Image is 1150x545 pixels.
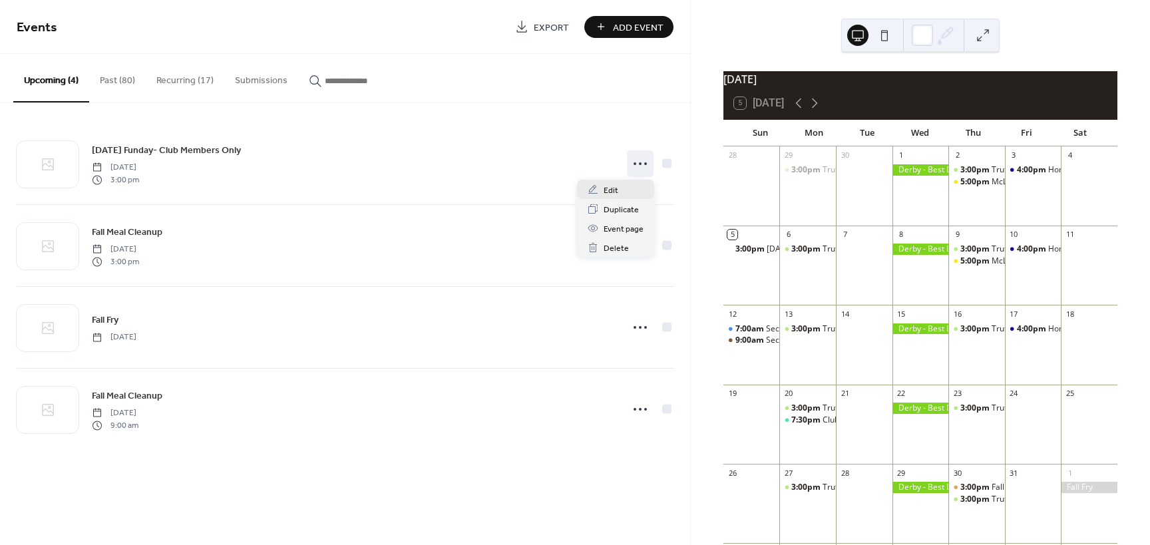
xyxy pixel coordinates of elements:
div: HomeSchool Trap League [1048,323,1144,335]
div: 3 [1009,150,1019,160]
span: 3:00pm [791,244,823,255]
div: Derby - Best Day (Actual Days Vary) [892,323,949,335]
div: Derby - Best Day (Actual Days Vary) [892,244,949,255]
div: 19 [727,389,737,399]
div: 1 [896,150,906,160]
div: Truth Academy Youth League [992,164,1101,176]
span: 7:30pm [791,415,823,426]
div: 4 [1065,150,1075,160]
div: 31 [1009,468,1019,478]
div: 8 [896,230,906,240]
span: 3:00pm [735,244,767,255]
div: 7 [840,230,850,240]
span: 9:00 am [92,419,138,431]
span: [DATE] [92,244,139,256]
div: 29 [896,468,906,478]
div: Truth Academy Youth League [823,403,932,414]
span: 3:00pm [960,164,992,176]
div: Club Member Meeting [779,415,836,426]
a: Export [505,16,579,38]
span: Fall Fry [92,313,118,327]
span: Export [534,21,569,35]
span: 3:00pm [960,494,992,505]
div: 28 [727,150,737,160]
button: Upcoming (4) [13,54,89,102]
span: 3:00pm [960,244,992,255]
div: 2 [952,150,962,160]
div: McLean County 4H [948,176,1005,188]
div: 25 [1065,389,1075,399]
span: 7:00am [735,323,766,335]
div: Truth Academy Youth League [948,494,1005,505]
button: Submissions [224,54,298,101]
div: Fri [1000,120,1054,146]
div: 10 [1009,230,1019,240]
div: HomeSchool Trap League [1005,323,1061,335]
span: Duplicate [604,203,639,217]
div: HomeSchool Trap League [1048,244,1144,255]
div: [DATE] [723,71,1117,87]
div: Truth Academy Youth League [779,482,836,493]
div: 18 [1065,309,1075,319]
div: 26 [727,468,737,478]
span: 5:00pm [960,176,992,188]
div: Truth Academy Youth League [779,403,836,414]
span: 3:00pm [960,403,992,414]
div: Truth Academy Youth League [779,244,836,255]
span: Fall Meal Cleanup [92,389,162,403]
div: 15 [896,309,906,319]
div: Mon [787,120,841,146]
div: 21 [840,389,850,399]
span: 3:00 pm [92,256,139,268]
div: 9 [952,230,962,240]
div: HomeSchool Trap League [1048,164,1144,176]
div: Derby - Best Day (Actual Days Vary) [892,164,949,176]
span: 3:00pm [791,323,823,335]
div: Fall Meal Cleanup [948,482,1005,493]
div: Fall Fry [1061,482,1117,493]
div: 23 [952,389,962,399]
div: Second [DATE] Derby/ Pistol Shoot [766,335,894,346]
div: Sat [1054,120,1107,146]
span: Add Event [613,21,664,35]
div: 16 [952,309,962,319]
span: 9:00am [735,335,766,346]
div: 20 [783,389,793,399]
a: Fall Fry [92,312,118,327]
div: 5 [727,230,737,240]
a: Add Event [584,16,673,38]
span: 3:00pm [791,403,823,414]
div: Truth Academy Youth League [992,244,1101,255]
div: 29 [783,150,793,160]
span: [DATE] [92,331,136,343]
div: 27 [783,468,793,478]
span: 3:00pm [960,323,992,335]
div: 14 [840,309,850,319]
span: 3:00 pm [92,174,139,186]
span: 5:00pm [960,256,992,267]
div: Second Sunday Derby/ Pistol Shoot [723,335,780,346]
div: Sunday Funday- Club Members Only [723,244,780,255]
div: Truth Academy Youth League [823,482,932,493]
a: Fall Meal Cleanup [92,388,162,403]
span: Events [17,15,57,41]
div: Fall Meal Cleanup [992,482,1057,493]
div: Wed [894,120,947,146]
div: 11 [1065,230,1075,240]
span: 4:00pm [1017,244,1048,255]
span: Fall Meal Cleanup [92,226,162,240]
div: McLean County 4H [992,176,1061,188]
button: Recurring (17) [146,54,224,101]
span: [DATE] [92,407,138,419]
div: 30 [840,150,850,160]
a: Fall Meal Cleanup [92,224,162,240]
div: 30 [952,468,962,478]
span: 4:00pm [1017,164,1048,176]
span: 3:00pm [791,164,823,176]
div: McLean County 4H [948,256,1005,267]
div: HomeSchool Trap League [1005,164,1061,176]
div: 17 [1009,309,1019,319]
div: Tue [841,120,894,146]
div: Truth Academy Youth League [948,244,1005,255]
div: Truth Academy Youth League [823,323,932,335]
